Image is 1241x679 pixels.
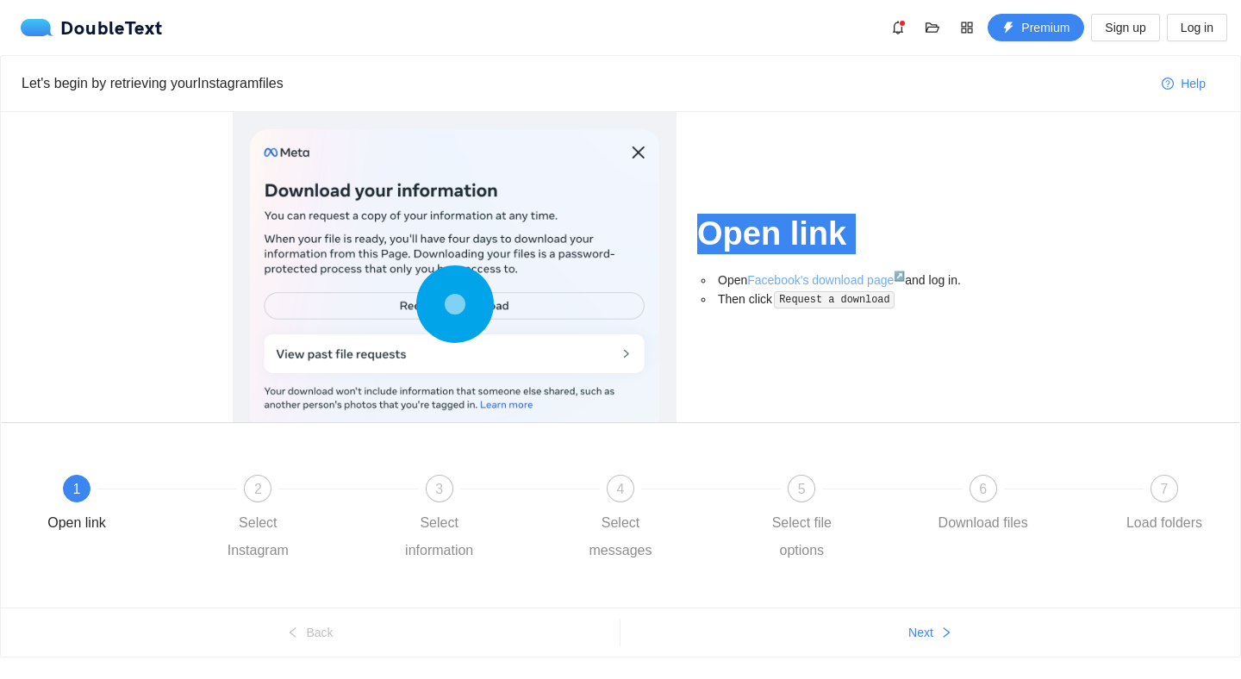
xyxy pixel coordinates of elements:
span: 3 [435,482,443,496]
button: leftBack [1,619,620,646]
div: Select information [390,509,490,564]
button: Nextright [620,619,1240,646]
div: Let's begin by retrieving your Instagram files [22,72,1148,94]
span: right [940,626,952,640]
span: 7 [1161,482,1169,496]
span: 2 [254,482,262,496]
button: appstore [953,14,981,41]
div: 1Open link [27,475,208,537]
div: 3Select information [390,475,571,564]
button: Log in [1167,14,1227,41]
div: 2Select Instagram [208,475,389,564]
button: folder-open [919,14,946,41]
div: Select Instagram [208,509,308,564]
span: 6 [979,482,987,496]
span: Log in [1181,18,1213,37]
span: Next [908,623,933,642]
span: folder-open [920,21,945,34]
div: 4Select messages [571,475,751,564]
sup: ↗ [894,271,905,281]
span: Help [1181,74,1206,93]
button: question-circleHelp [1148,70,1219,97]
button: bell [884,14,912,41]
div: DoubleText [21,19,163,36]
li: Open and log in. [714,271,1008,290]
span: bell [885,21,911,34]
button: Sign up [1091,14,1159,41]
div: Select file options [751,509,851,564]
div: Load folders [1126,509,1202,537]
span: Premium [1021,18,1070,37]
div: Download files [939,509,1028,537]
div: 6Download files [933,475,1114,537]
code: Request a download [774,291,895,308]
span: Sign up [1105,18,1145,37]
span: 4 [617,482,625,496]
div: Open link [47,509,106,537]
span: thunderbolt [1002,22,1014,35]
img: logo [21,19,60,36]
span: 5 [798,482,806,496]
span: 1 [73,482,81,496]
a: logoDoubleText [21,19,163,36]
li: Then click [714,290,1008,309]
span: appstore [954,21,980,34]
span: question-circle [1162,78,1174,91]
a: Facebook's download page↗ [747,273,905,287]
div: 5Select file options [751,475,932,564]
div: Select messages [571,509,670,564]
h1: Open link [697,214,1008,254]
div: 7Load folders [1114,475,1214,537]
button: thunderboltPremium [988,14,1084,41]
